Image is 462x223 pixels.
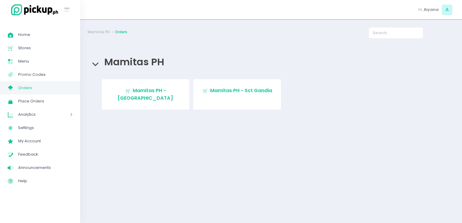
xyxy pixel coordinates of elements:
a: Mamitas PH - Sct Gandia [193,79,281,110]
span: Menu [18,57,73,65]
a: Orders [115,29,127,35]
a: Mamitas PH - [GEOGRAPHIC_DATA] [102,79,190,110]
a: Mamitas PH [88,29,110,35]
div: Mamitas PH [88,50,454,73]
span: Promo Codes [18,71,73,79]
input: Search... [369,27,423,39]
span: Hi, [418,7,423,13]
span: Home [18,31,73,39]
span: Mamitas PH [101,55,164,69]
span: Help [18,177,73,185]
span: Stores [18,44,73,52]
span: My Account [18,137,73,145]
span: Announcements [18,164,73,172]
div: Mamitas PH [88,73,454,125]
span: Analytics [18,111,53,118]
span: Mamitas PH - [GEOGRAPHIC_DATA] [118,87,173,101]
span: Aiyana [424,7,439,13]
span: Feedback [18,150,73,158]
span: Orders [18,84,73,92]
span: Mamitas PH - Sct Gandia [210,87,272,94]
span: A [442,5,452,15]
img: logo [8,3,59,16]
span: Settings [18,124,73,132]
span: Place Orders [18,97,73,105]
